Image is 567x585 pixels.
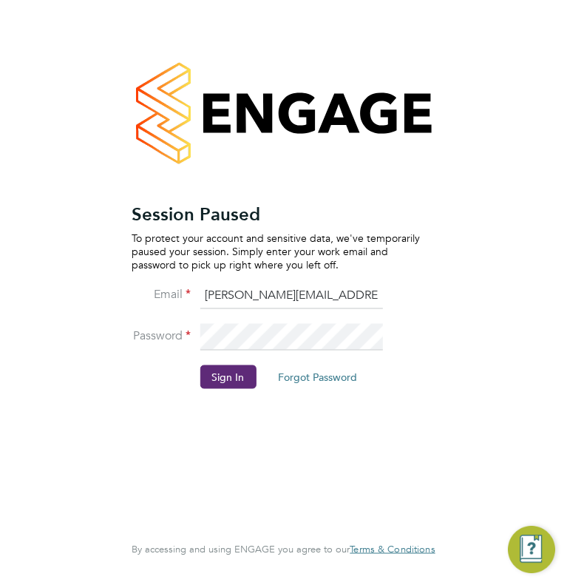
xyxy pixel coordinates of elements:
[200,283,382,309] input: Enter your work email...
[132,286,191,302] label: Email
[132,328,191,343] label: Password
[132,203,420,225] h2: Session Paused
[200,365,256,388] button: Sign In
[350,544,435,555] a: Terms & Conditions
[266,365,369,388] button: Forgot Password
[132,231,420,271] p: To protect your account and sensitive data, we've temporarily paused your session. Simply enter y...
[132,543,435,555] span: By accessing and using ENGAGE you agree to our
[508,526,555,573] button: Engage Resource Center
[350,543,435,555] span: Terms & Conditions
